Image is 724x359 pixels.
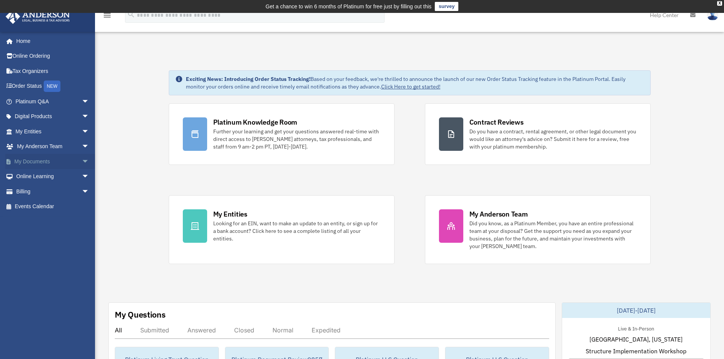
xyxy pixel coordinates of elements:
img: Anderson Advisors Platinum Portal [3,9,72,24]
a: Billingarrow_drop_down [5,184,101,199]
div: Expedited [312,326,341,334]
span: arrow_drop_down [82,139,97,155]
a: Platinum Knowledge Room Further your learning and get your questions answered real-time with dire... [169,103,394,165]
a: Online Ordering [5,49,101,64]
a: Tax Organizers [5,63,101,79]
div: close [717,1,722,6]
a: Contract Reviews Do you have a contract, rental agreement, or other legal document you would like... [425,103,651,165]
div: Submitted [140,326,169,334]
div: [DATE]-[DATE] [562,303,710,318]
a: Online Learningarrow_drop_down [5,169,101,184]
img: User Pic [707,9,718,21]
span: arrow_drop_down [82,154,97,169]
div: Get a chance to win 6 months of Platinum for free just by filling out this [266,2,432,11]
a: Digital Productsarrow_drop_down [5,109,101,124]
a: Events Calendar [5,199,101,214]
a: My Anderson Team Did you know, as a Platinum Member, you have an entire professional team at your... [425,195,651,264]
span: arrow_drop_down [82,169,97,185]
i: menu [103,11,112,20]
div: My Questions [115,309,166,320]
div: Normal [272,326,293,334]
span: arrow_drop_down [82,109,97,125]
a: Home [5,33,97,49]
a: My Anderson Teamarrow_drop_down [5,139,101,154]
span: arrow_drop_down [82,94,97,109]
div: Closed [234,326,254,334]
div: Further your learning and get your questions answered real-time with direct access to [PERSON_NAM... [213,128,380,150]
div: Do you have a contract, rental agreement, or other legal document you would like an attorney's ad... [469,128,637,150]
strong: Exciting News: Introducing Order Status Tracking! [186,76,311,82]
a: menu [103,13,112,20]
div: Platinum Knowledge Room [213,117,298,127]
div: Did you know, as a Platinum Member, you have an entire professional team at your disposal? Get th... [469,220,637,250]
div: Based on your feedback, we're thrilled to announce the launch of our new Order Status Tracking fe... [186,75,644,90]
div: Looking for an EIN, want to make an update to an entity, or sign up for a bank account? Click her... [213,220,380,242]
div: My Entities [213,209,247,219]
a: survey [435,2,458,11]
div: Contract Reviews [469,117,524,127]
span: [GEOGRAPHIC_DATA], [US_STATE] [589,335,683,344]
div: NEW [44,81,60,92]
div: My Anderson Team [469,209,528,219]
div: Answered [187,326,216,334]
i: search [127,10,135,19]
div: All [115,326,122,334]
a: Click Here to get started! [381,83,440,90]
a: My Documentsarrow_drop_down [5,154,101,169]
div: Live & In-Person [612,324,660,332]
span: arrow_drop_down [82,124,97,139]
span: Structure Implementation Workshop [586,346,686,356]
a: My Entities Looking for an EIN, want to make an update to an entity, or sign up for a bank accoun... [169,195,394,264]
a: Order StatusNEW [5,79,101,94]
a: Platinum Q&Aarrow_drop_down [5,94,101,109]
a: My Entitiesarrow_drop_down [5,124,101,139]
span: arrow_drop_down [82,184,97,199]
